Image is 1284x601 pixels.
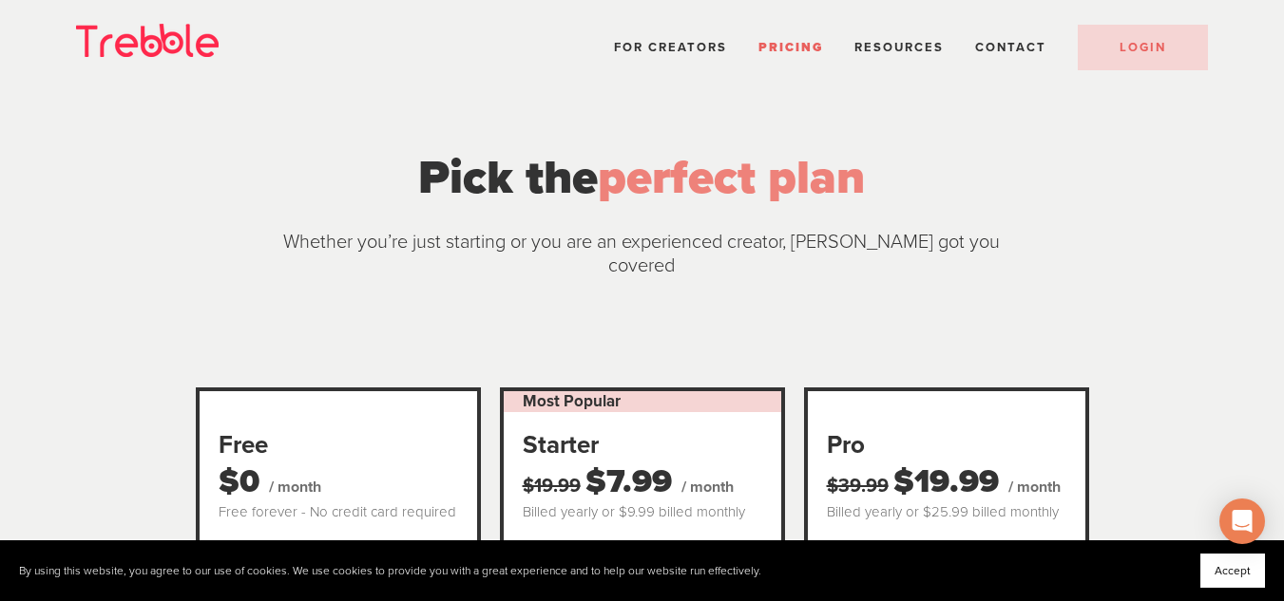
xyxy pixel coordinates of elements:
[219,503,458,522] div: Free forever - No credit card required
[854,40,944,55] span: Resources
[523,475,581,498] s: $19.99
[893,462,999,501] span: $19.99
[19,564,761,578] p: By using this website, you agree to our use of cookies. We use cookies to provide you with a grea...
[523,429,762,461] div: Starter
[827,429,1066,461] div: Pro
[681,478,734,497] span: / month
[827,475,889,498] s: $39.99
[1215,564,1251,577] span: Accept
[264,231,1019,278] p: Whether you’re just starting or you are an experienced creator, [PERSON_NAME] got you covered
[269,478,321,497] span: / month
[76,24,219,57] img: Trebble
[598,149,865,206] span: perfect plan
[219,429,458,461] div: Free
[585,462,672,501] span: $7.99
[504,391,781,412] div: Most Popular
[975,40,1046,55] a: Contact
[758,40,823,55] a: Pricing
[219,462,259,501] span: $0
[1200,554,1265,588] button: Accept
[264,143,1019,212] div: Pick the
[827,503,1066,522] div: Billed yearly or $25.99 billed monthly
[523,503,762,522] div: Billed yearly or $9.99 billed monthly
[1008,478,1061,497] span: / month
[1219,498,1265,544] div: Open Intercom Messenger
[1120,40,1166,55] span: LOGIN
[1078,25,1208,70] a: LOGIN
[614,40,727,55] a: For Creators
